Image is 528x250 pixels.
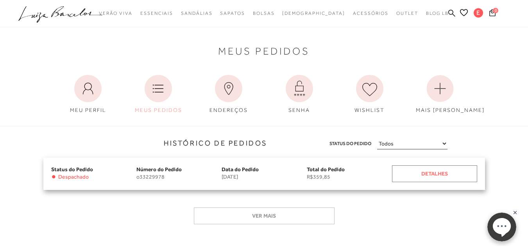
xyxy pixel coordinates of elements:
[51,174,56,180] span: •
[58,174,89,180] span: Despachado
[307,174,392,180] span: R$359,85
[416,107,485,113] span: MAIS [PERSON_NAME]
[354,107,385,113] span: WISHLIST
[396,6,418,21] a: noSubCategoriesText
[493,8,498,13] span: 0
[140,11,173,16] span: Essenciais
[353,6,388,21] a: noSubCategoriesText
[51,166,93,172] span: Status do Pedido
[99,11,132,16] span: Verão Viva
[194,207,335,224] button: Ver mais
[99,6,132,21] a: noSubCategoriesText
[6,138,267,149] h3: Histórico de Pedidos
[307,166,345,172] span: Total do Pedido
[128,71,188,118] a: MEUS PEDIDOS
[340,71,400,118] a: WISHLIST
[282,11,345,16] span: [DEMOGRAPHIC_DATA]
[410,71,470,118] a: MAIS [PERSON_NAME]
[329,140,371,148] span: Status do Pedido
[181,6,212,21] a: noSubCategoriesText
[199,71,259,118] a: ENDEREÇOS
[218,47,310,55] span: Meus Pedidos
[392,165,477,182] a: Detalhes
[487,9,498,19] button: 0
[269,71,329,118] a: SENHA
[140,6,173,21] a: noSubCategoriesText
[282,6,345,21] a: noSubCategoriesText
[135,107,182,113] span: MEUS PEDIDOS
[426,11,449,16] span: BLOG LB
[426,6,449,21] a: BLOG LB
[136,174,222,180] span: o33229978
[288,107,310,113] span: SENHA
[220,11,245,16] span: Sapatos
[253,6,275,21] a: noSubCategoriesText
[70,107,106,113] span: MEU PERFIL
[470,8,487,20] button: E
[353,11,388,16] span: Acessórios
[136,166,182,172] span: Número do Pedido
[396,11,418,16] span: Outlet
[220,6,245,21] a: noSubCategoriesText
[253,11,275,16] span: Bolsas
[474,8,483,18] span: E
[209,107,248,113] span: ENDEREÇOS
[222,166,259,172] span: Data do Pedido
[222,174,307,180] span: [DATE]
[181,11,212,16] span: Sandálias
[58,71,118,118] a: MEU PERFIL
